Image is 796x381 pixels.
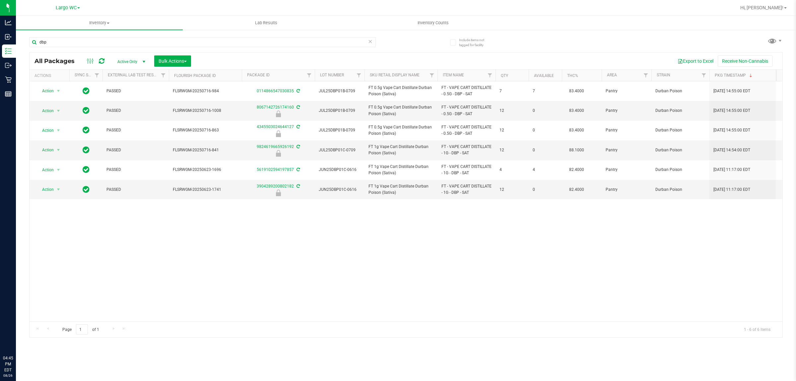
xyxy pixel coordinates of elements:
a: Inventory [16,16,183,30]
span: Pantry [606,187,647,193]
span: FT - VAPE CART DISTILLATE - 0.5G - DBP - SAT [441,104,492,117]
span: All Packages [34,57,81,65]
input: 1 [76,324,88,335]
span: Sync from Compliance System [296,167,300,172]
span: FT - VAPE CART DISTILLATE - 1G - DBP - SAT [441,183,492,196]
span: 7 [533,88,558,94]
span: 7 [499,88,525,94]
span: Sync from Compliance System [296,184,300,189]
span: FT - VAPE CART DISTILLATE - 1G - DBP - SAT [441,144,492,156]
span: JUN25DBP01C-0616 [319,187,361,193]
a: Sync Status [75,73,100,77]
span: 4 [533,167,558,173]
a: Filter [354,70,365,81]
a: 5619102594197857 [257,167,294,172]
a: Lot Number [320,73,344,77]
span: JUL25DBP01B-0709 [319,127,361,133]
button: Receive Non-Cannabis [718,55,772,67]
input: Search Package ID, Item Name, SKU, Lot or Part Number... [29,37,376,47]
span: 0 [533,127,558,133]
a: Lab Results [183,16,350,30]
span: Bulk Actions [159,58,187,64]
button: Export to Excel [673,55,718,67]
inline-svg: Inventory [5,48,12,54]
a: 3904289200802182 [257,184,294,189]
a: Pkg Timestamp [715,73,754,78]
span: Action [36,106,54,115]
a: Flourish Package ID [174,73,216,78]
span: select [54,126,63,135]
span: Pantry [606,88,647,94]
span: Page of 1 [57,324,104,335]
span: select [54,145,63,155]
a: Area [607,73,617,77]
span: Include items not tagged for facility [459,38,492,47]
a: 8067142726174160 [257,105,294,110]
span: select [54,185,63,194]
span: Durban Poison [655,127,705,133]
span: In Sync [83,145,90,155]
span: PASSED [106,187,165,193]
span: 0 [533,147,558,153]
a: THC% [567,73,578,78]
a: Filter [698,70,709,81]
span: 0 [533,108,558,114]
span: Largo WC [56,5,77,11]
span: FT - VAPE CART DISTILLATE - 0.5G - DBP - SAT [441,85,492,97]
span: JUL25DBP01B-0709 [319,88,361,94]
span: Sync from Compliance System [296,124,300,129]
span: Sync from Compliance System [296,144,300,149]
inline-svg: Retail [5,76,12,83]
span: 0 [533,187,558,193]
span: select [54,106,63,115]
span: In Sync [83,185,90,194]
a: 9824619665926192 [257,144,294,149]
span: 1 - 6 of 6 items [739,324,776,334]
a: Available [534,73,554,78]
div: Newly Received [241,190,316,196]
span: [DATE] 11:17:00 EDT [713,167,750,173]
span: 4 [499,167,525,173]
span: In Sync [83,165,90,174]
span: In Sync [83,86,90,96]
span: [DATE] 11:17:00 EDT [713,187,750,193]
a: Filter [485,70,496,81]
span: Pantry [606,147,647,153]
a: 4345503024644127 [257,124,294,129]
span: [DATE] 14:54:00 EDT [713,147,750,153]
a: Sku Retail Display Name [370,73,420,77]
span: FT 1g Vape Cart Distillate Durban Poison (Sativa) [368,164,433,176]
span: Pantry [606,127,647,133]
span: Clear [368,37,372,46]
span: Lab Results [246,20,286,26]
span: PASSED [106,88,165,94]
span: PASSED [106,108,165,114]
a: Item Name [443,73,464,77]
span: FLSRWGM-20250716-984 [173,88,238,94]
span: JUN25DBP01C-0616 [319,167,361,173]
a: Qty [501,73,508,78]
span: FLSRWGM-20250716-863 [173,127,238,133]
span: Durban Poison [655,108,705,114]
span: Pantry [606,167,647,173]
span: Action [36,165,54,175]
span: FLSRWGM-20250623-1741 [173,187,238,193]
span: Action [36,185,54,194]
a: Filter [640,70,651,81]
span: [DATE] 14:55:00 EDT [713,108,750,114]
span: FLSRWGM-20250716-1008 [173,108,238,114]
a: 0114866547030835 [257,89,294,93]
div: Newly Received [241,130,316,137]
span: 82.4000 [566,185,587,194]
span: select [54,165,63,175]
span: Durban Poison [655,88,705,94]
span: 83.4000 [566,106,587,115]
span: Durban Poison [655,167,705,173]
span: select [54,86,63,96]
div: Newly Received [241,111,316,117]
span: PASSED [106,167,165,173]
span: [DATE] 14:55:00 EDT [713,127,750,133]
span: Durban Poison [655,187,705,193]
span: FT - VAPE CART DISTILLATE - 1G - DBP - SAT [441,164,492,176]
span: 82.4000 [566,165,587,175]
